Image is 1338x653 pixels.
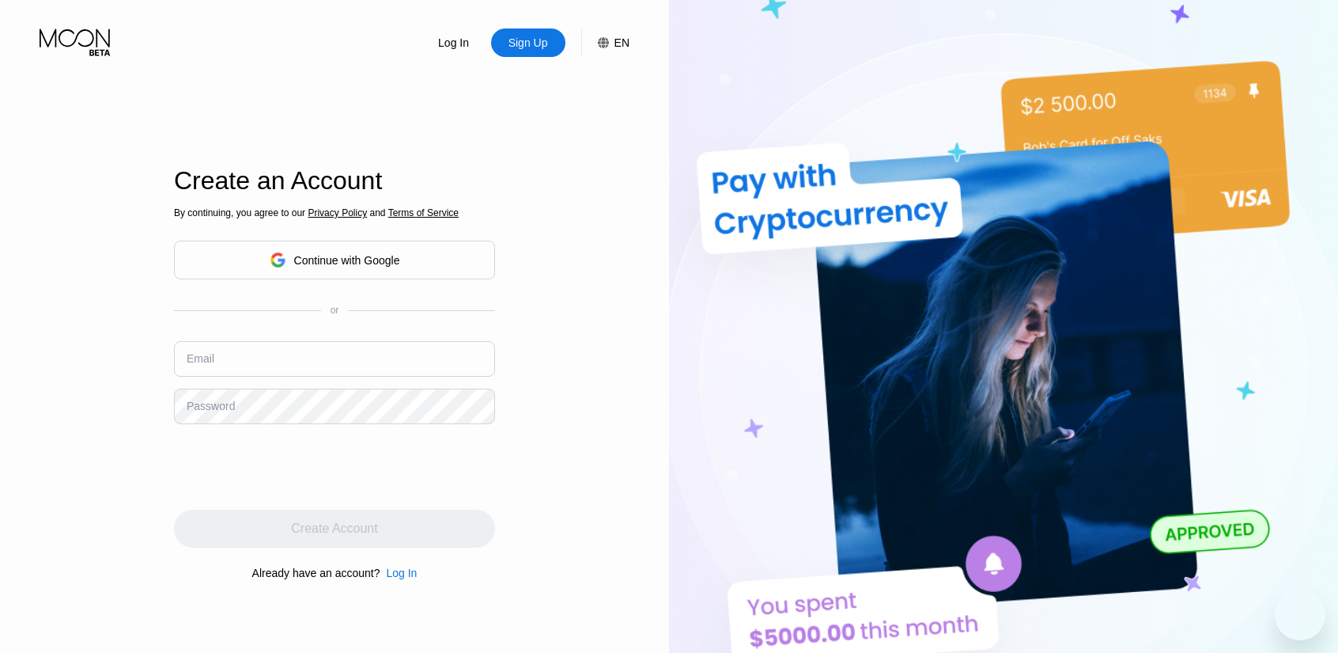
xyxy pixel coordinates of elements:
[581,28,629,57] div: EN
[380,567,417,579] div: Log In
[187,352,214,365] div: Email
[308,207,367,218] span: Privacy Policy
[174,207,495,218] div: By continuing, you agree to our
[331,305,339,316] div: or
[388,207,459,218] span: Terms of Service
[1275,590,1325,640] iframe: زر إطلاق نافذة المراسلة
[252,567,380,579] div: Already have an account?
[437,35,471,51] div: Log In
[174,166,495,196] div: Create an Account
[187,400,235,412] div: Password
[507,35,550,51] div: Sign Up
[294,254,400,267] div: Continue with Google
[614,36,629,49] div: EN
[386,567,417,579] div: Log In
[417,28,491,57] div: Log In
[174,436,414,498] iframe: reCAPTCHA
[174,241,495,279] div: Continue with Google
[491,28,565,57] div: Sign Up
[367,207,388,218] span: and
